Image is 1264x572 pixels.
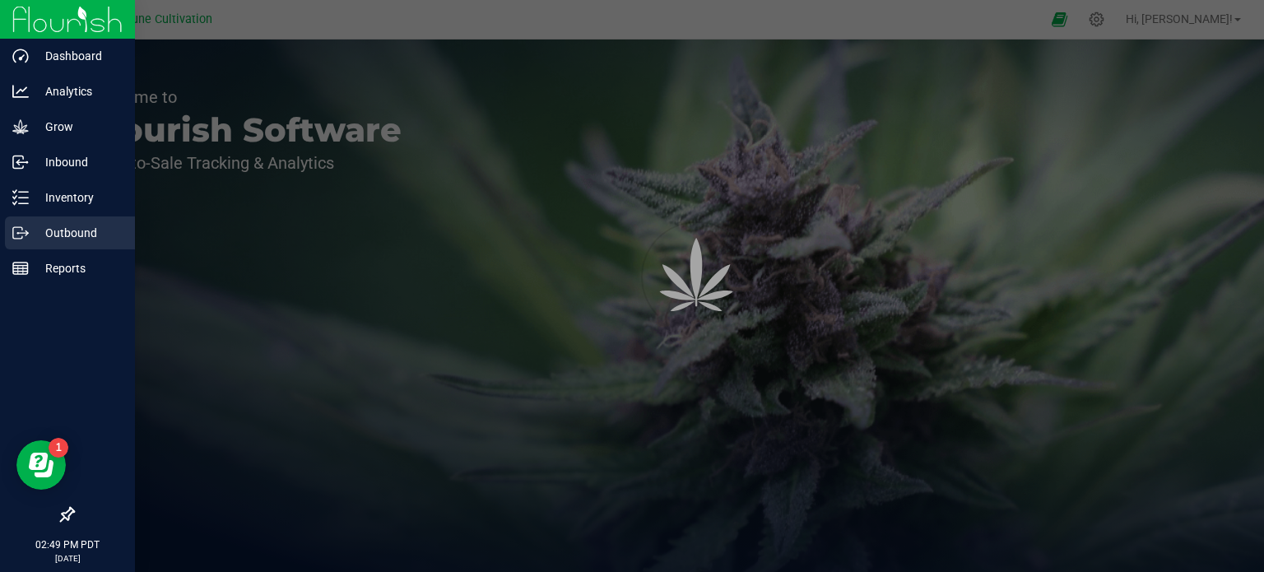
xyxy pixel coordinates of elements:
p: Inbound [29,152,128,172]
inline-svg: Dashboard [12,48,29,64]
p: 02:49 PM PDT [7,537,128,552]
inline-svg: Inventory [12,189,29,206]
iframe: Resource center unread badge [49,438,68,458]
inline-svg: Outbound [12,225,29,241]
iframe: Resource center [16,440,66,490]
inline-svg: Grow [12,119,29,135]
p: [DATE] [7,552,128,565]
inline-svg: Inbound [12,154,29,170]
p: Reports [29,258,128,278]
inline-svg: Reports [12,260,29,277]
p: Outbound [29,223,128,243]
p: Analytics [29,81,128,101]
inline-svg: Analytics [12,83,29,100]
p: Dashboard [29,46,128,66]
p: Inventory [29,188,128,207]
p: Grow [29,117,128,137]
